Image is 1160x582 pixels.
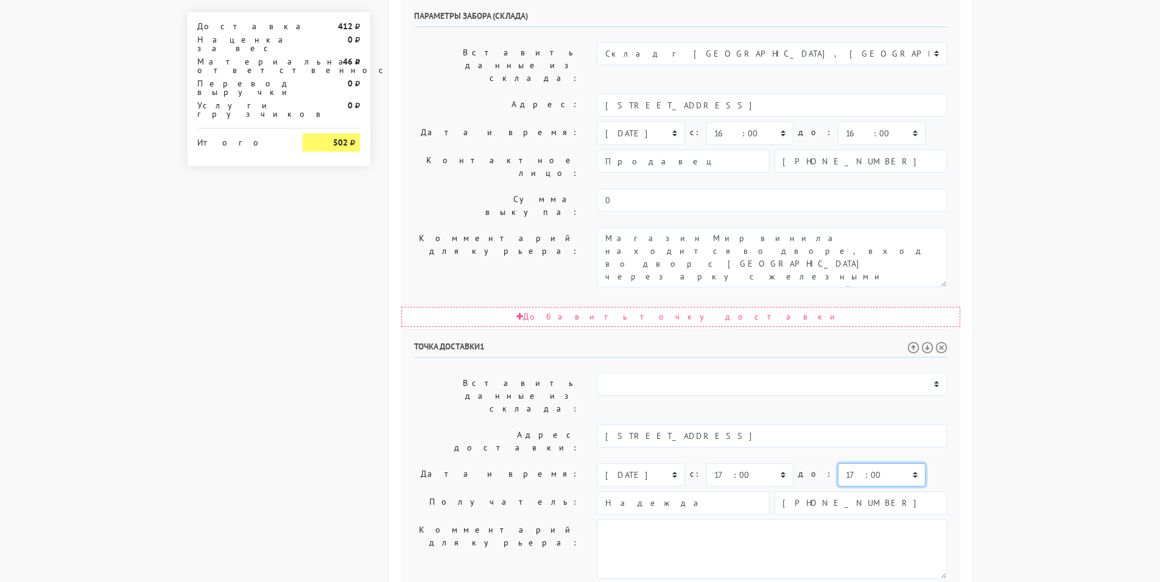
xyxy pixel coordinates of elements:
input: Имя [597,491,770,514]
strong: 0 [348,100,353,111]
div: Наценка за вес [188,35,294,52]
div: Материальная ответственность [188,57,294,74]
label: Сумма выкупа: [405,189,589,223]
label: Адрес доставки: [405,424,589,458]
label: Получатель: [405,491,589,514]
input: Имя [597,150,770,173]
input: Телефон [775,150,947,173]
textarea: Магазин Мир винила находится во дворе, вход во двор с [GEOGRAPHIC_DATA] через арку с железными во... [597,228,947,287]
label: Комментарий для курьера: [405,519,589,579]
label: Адрес: [405,94,589,117]
div: Итого [197,133,285,147]
label: c: [690,463,701,485]
label: Вставить данные из склада: [405,373,589,419]
label: Вставить данные из склада: [405,42,589,89]
label: до: [798,463,833,485]
label: c: [690,122,701,143]
div: Услуги грузчиков [188,101,294,118]
h6: Точка доставки [414,342,947,358]
label: Комментарий для курьера: [405,228,589,287]
label: Дата и время: [405,463,589,486]
textarea: Магазин Мир винила находится во дворе, вход во двор с [GEOGRAPHIC_DATA] через арку с железными во... [597,519,947,579]
h6: Параметры забора (склада) [414,11,947,27]
span: 1 [480,341,485,352]
div: Перевод выручки [188,79,294,96]
div: Доставка [188,22,294,30]
label: до: [798,122,833,143]
strong: 0 [348,34,353,45]
div: Добавить точку доставки [401,307,960,327]
strong: 46 [343,56,353,67]
label: Дата и время: [405,122,589,145]
input: Телефон [775,491,947,514]
strong: 502 [333,137,348,148]
label: Контактное лицо: [405,150,589,184]
strong: 412 [338,21,353,32]
strong: 0 [348,78,353,89]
